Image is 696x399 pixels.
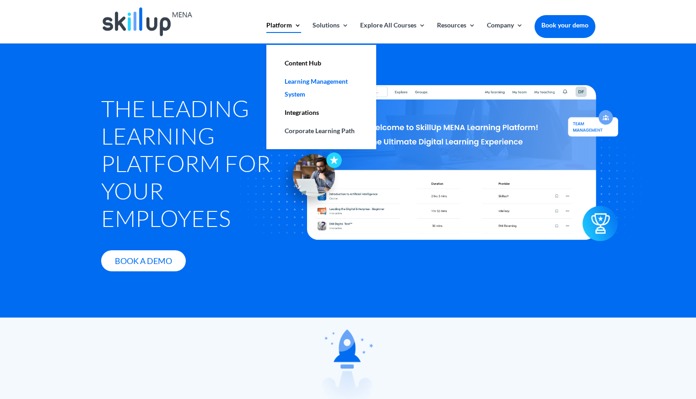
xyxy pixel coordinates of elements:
[544,300,696,399] iframe: Chat Widget
[101,250,186,272] a: Book A Demo
[275,122,367,140] a: Corporate Learning Path
[313,22,349,43] a: Solutions
[275,72,367,103] a: Learning Management System
[101,95,282,237] h1: The Leading Learning Platform for Your Employees
[534,15,595,35] a: Book your demo
[583,214,618,249] img: icon2 - Skillup
[276,141,342,206] img: icon - Skillup
[275,103,367,122] a: Integrations
[103,7,192,36] img: Skillup Mena
[266,22,301,43] a: Platform
[275,54,367,72] a: Content Hub
[437,22,475,43] a: Resources
[360,22,426,43] a: Explore All Courses
[487,22,523,43] a: Company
